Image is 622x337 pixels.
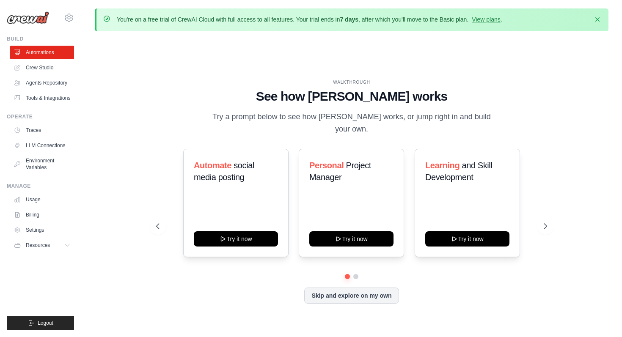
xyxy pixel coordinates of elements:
a: View plans [472,16,500,23]
span: and Skill Development [425,161,492,182]
a: Crew Studio [10,61,74,74]
button: Skip and explore on my own [304,288,399,304]
strong: 7 days [340,16,358,23]
a: Traces [10,123,74,137]
a: Billing [10,208,74,222]
h1: See how [PERSON_NAME] works [156,89,547,104]
span: Logout [38,320,53,326]
img: Logo [7,11,49,24]
button: Try it now [425,231,509,247]
span: Learning [425,161,460,170]
a: LLM Connections [10,139,74,152]
p: You're on a free trial of CrewAI Cloud with full access to all features. Your trial ends in , aft... [117,15,502,24]
button: Try it now [194,231,278,247]
button: Logout [7,316,74,330]
button: Resources [10,238,74,252]
button: Try it now [309,231,394,247]
a: Agents Repository [10,76,74,90]
a: Settings [10,223,74,237]
span: Personal [309,161,344,170]
a: Tools & Integrations [10,91,74,105]
span: Automate [194,161,231,170]
div: Build [7,36,74,42]
a: Automations [10,46,74,59]
div: Manage [7,183,74,189]
span: Resources [26,242,50,249]
a: Environment Variables [10,154,74,174]
div: WALKTHROUGH [156,79,547,85]
div: Operate [7,113,74,120]
a: Usage [10,193,74,206]
p: Try a prompt below to see how [PERSON_NAME] works, or jump right in and build your own. [209,111,494,136]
